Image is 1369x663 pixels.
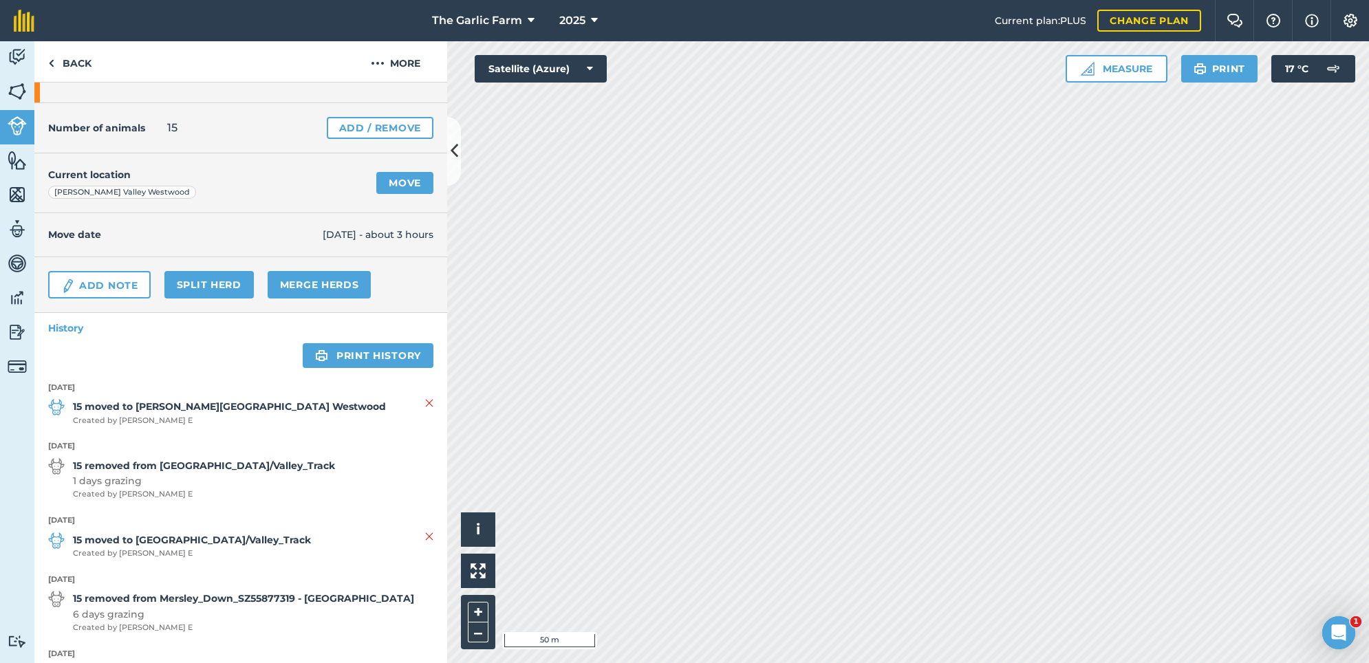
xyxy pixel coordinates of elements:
strong: [DATE] [48,440,433,453]
h4: Number of animals [48,120,145,135]
img: Four arrows, one pointing top left, one top right, one bottom right and the last bottom left [471,563,486,578]
img: A cog icon [1342,14,1359,28]
img: svg+xml;base64,PHN2ZyB4bWxucz0iaHR0cDovL3d3dy53My5vcmcvMjAwMC9zdmciIHdpZHRoPSI1NiIgaGVpZ2h0PSI2MC... [8,184,27,205]
span: 17 ° C [1285,55,1308,83]
img: svg+xml;base64,PD94bWwgdmVyc2lvbj0iMS4wIiBlbmNvZGluZz0idXRmLTgiPz4KPCEtLSBHZW5lcmF0b3I6IEFkb2JlIE... [61,278,76,294]
h4: Current location [48,167,131,182]
a: Change plan [1097,10,1201,32]
button: + [468,602,488,622]
button: Print [1181,55,1258,83]
img: svg+xml;base64,PD94bWwgdmVyc2lvbj0iMS4wIiBlbmNvZGluZz0idXRmLTgiPz4KPCEtLSBHZW5lcmF0b3I6IEFkb2JlIE... [8,322,27,343]
button: i [461,512,495,547]
img: svg+xml;base64,PD94bWwgdmVyc2lvbj0iMS4wIiBlbmNvZGluZz0idXRmLTgiPz4KPCEtLSBHZW5lcmF0b3I6IEFkb2JlIE... [1319,55,1347,83]
strong: [DATE] [48,514,433,527]
img: Ruler icon [1081,62,1095,76]
span: 6 days grazing [73,607,414,622]
img: svg+xml;base64,PD94bWwgdmVyc2lvbj0iMS4wIiBlbmNvZGluZz0idXRmLTgiPz4KPCEtLSBHZW5lcmF0b3I6IEFkb2JlIE... [48,591,65,607]
strong: [DATE] [48,574,433,586]
span: Created by [PERSON_NAME] E [73,622,414,634]
img: svg+xml;base64,PD94bWwgdmVyc2lvbj0iMS4wIiBlbmNvZGluZz0idXRmLTgiPz4KPCEtLSBHZW5lcmF0b3I6IEFkb2JlIE... [8,47,27,67]
span: 2025 [559,12,585,29]
span: i [476,521,480,538]
h4: Move date [48,227,323,242]
a: Merge Herds [268,271,371,298]
iframe: Intercom live chat [1322,616,1355,649]
strong: [DATE] [48,648,433,660]
img: svg+xml;base64,PD94bWwgdmVyc2lvbj0iMS4wIiBlbmNvZGluZz0idXRmLTgiPz4KPCEtLSBHZW5lcmF0b3I6IEFkb2JlIE... [48,458,65,475]
a: Back [34,41,105,82]
strong: 15 removed from [GEOGRAPHIC_DATA]/Valley_Track [73,458,335,473]
button: 17 °C [1271,55,1355,83]
img: Two speech bubbles overlapping with the left bubble in the forefront [1227,14,1243,28]
a: Add Note [48,271,151,298]
img: svg+xml;base64,PHN2ZyB4bWxucz0iaHR0cDovL3d3dy53My5vcmcvMjAwMC9zdmciIHdpZHRoPSIxNyIgaGVpZ2h0PSIxNy... [1305,12,1319,29]
img: svg+xml;base64,PD94bWwgdmVyc2lvbj0iMS4wIiBlbmNvZGluZz0idXRmLTgiPz4KPCEtLSBHZW5lcmF0b3I6IEFkb2JlIE... [8,219,27,239]
button: – [468,622,488,642]
strong: 15 removed from Mersley_Down_SZ55877319 - [GEOGRAPHIC_DATA] [73,591,414,606]
a: Split herd [164,271,254,298]
button: More [344,41,447,82]
img: svg+xml;base64,PHN2ZyB4bWxucz0iaHR0cDovL3d3dy53My5vcmcvMjAwMC9zdmciIHdpZHRoPSIxOSIgaGVpZ2h0PSIyNC... [1194,61,1207,77]
img: svg+xml;base64,PD94bWwgdmVyc2lvbj0iMS4wIiBlbmNvZGluZz0idXRmLTgiPz4KPCEtLSBHZW5lcmF0b3I6IEFkb2JlIE... [8,357,27,376]
strong: 15 moved to [GEOGRAPHIC_DATA]/Valley_Track [73,532,311,547]
span: 1 [1350,616,1361,627]
img: svg+xml;base64,PD94bWwgdmVyc2lvbj0iMS4wIiBlbmNvZGluZz0idXRmLTgiPz4KPCEtLSBHZW5lcmF0b3I6IEFkb2JlIE... [8,635,27,648]
img: svg+xml;base64,PHN2ZyB4bWxucz0iaHR0cDovL3d3dy53My5vcmcvMjAwMC9zdmciIHdpZHRoPSIyMCIgaGVpZ2h0PSIyNC... [371,55,385,72]
img: svg+xml;base64,PD94bWwgdmVyc2lvbj0iMS4wIiBlbmNvZGluZz0idXRmLTgiPz4KPCEtLSBHZW5lcmF0b3I6IEFkb2JlIE... [8,287,27,308]
strong: [DATE] [48,382,433,394]
img: fieldmargin Logo [14,10,34,32]
a: History [34,313,447,343]
img: svg+xml;base64,PHN2ZyB4bWxucz0iaHR0cDovL3d3dy53My5vcmcvMjAwMC9zdmciIHdpZHRoPSI1NiIgaGVpZ2h0PSI2MC... [8,150,27,171]
span: Created by [PERSON_NAME] E [73,547,311,560]
a: Add / Remove [327,117,433,139]
span: [DATE] - about 3 hours [323,227,433,242]
span: 15 [167,120,177,136]
a: Print history [303,343,433,368]
img: A question mark icon [1265,14,1282,28]
span: The Garlic Farm [432,12,522,29]
span: 1 days grazing [73,473,335,488]
img: svg+xml;base64,PD94bWwgdmVyc2lvbj0iMS4wIiBlbmNvZGluZz0idXRmLTgiPz4KPCEtLSBHZW5lcmF0b3I6IEFkb2JlIE... [48,532,65,549]
span: Current plan : PLUS [995,13,1086,28]
img: svg+xml;base64,PD94bWwgdmVyc2lvbj0iMS4wIiBlbmNvZGluZz0idXRmLTgiPz4KPCEtLSBHZW5lcmF0b3I6IEFkb2JlIE... [8,116,27,135]
strong: 15 moved to [PERSON_NAME][GEOGRAPHIC_DATA] Westwood [73,399,386,414]
img: svg+xml;base64,PHN2ZyB4bWxucz0iaHR0cDovL3d3dy53My5vcmcvMjAwMC9zdmciIHdpZHRoPSIyMiIgaGVpZ2h0PSIzMC... [425,395,433,411]
img: svg+xml;base64,PHN2ZyB4bWxucz0iaHR0cDovL3d3dy53My5vcmcvMjAwMC9zdmciIHdpZHRoPSIxOSIgaGVpZ2h0PSIyNC... [315,347,328,364]
img: svg+xml;base64,PHN2ZyB4bWxucz0iaHR0cDovL3d3dy53My5vcmcvMjAwMC9zdmciIHdpZHRoPSIyMiIgaGVpZ2h0PSIzMC... [425,528,433,545]
img: svg+xml;base64,PHN2ZyB4bWxucz0iaHR0cDovL3d3dy53My5vcmcvMjAwMC9zdmciIHdpZHRoPSI5IiBoZWlnaHQ9IjI0Ii... [48,55,54,72]
div: [PERSON_NAME] Valley Westwood [48,186,196,199]
img: svg+xml;base64,PD94bWwgdmVyc2lvbj0iMS4wIiBlbmNvZGluZz0idXRmLTgiPz4KPCEtLSBHZW5lcmF0b3I6IEFkb2JlIE... [8,253,27,274]
button: Measure [1066,55,1167,83]
span: Created by [PERSON_NAME] E [73,488,335,501]
img: svg+xml;base64,PD94bWwgdmVyc2lvbj0iMS4wIiBlbmNvZGluZz0idXRmLTgiPz4KPCEtLSBHZW5lcmF0b3I6IEFkb2JlIE... [48,399,65,415]
img: svg+xml;base64,PHN2ZyB4bWxucz0iaHR0cDovL3d3dy53My5vcmcvMjAwMC9zdmciIHdpZHRoPSI1NiIgaGVpZ2h0PSI2MC... [8,81,27,102]
span: Created by [PERSON_NAME] E [73,415,386,427]
a: Move [376,172,433,194]
button: Satellite (Azure) [475,55,607,83]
